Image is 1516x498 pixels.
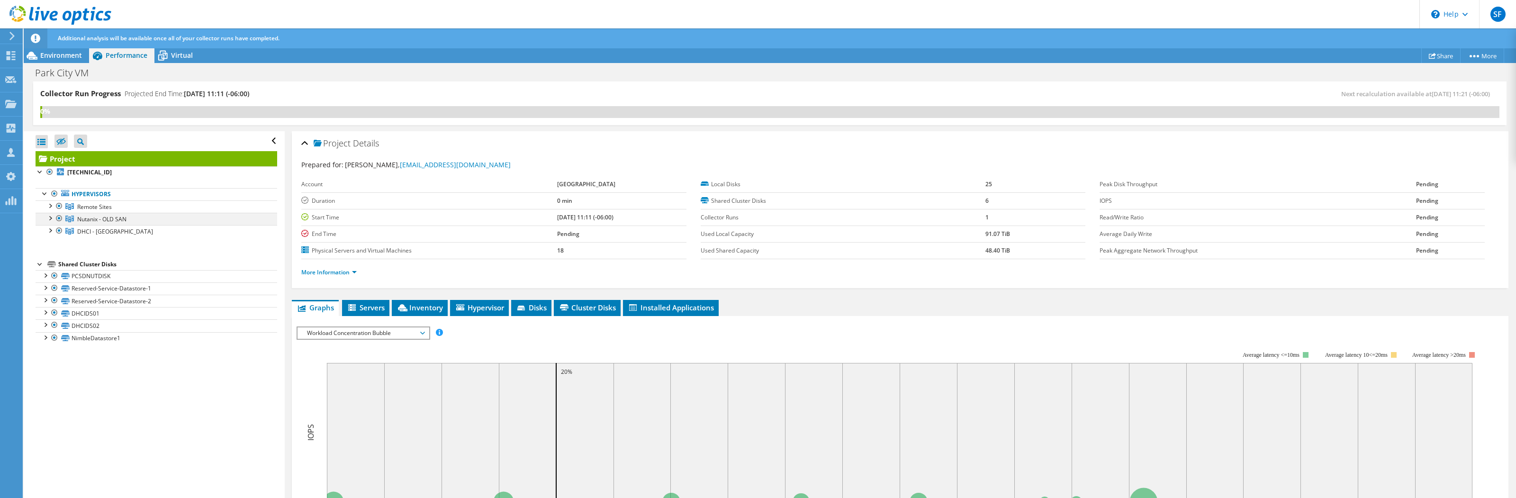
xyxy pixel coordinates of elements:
label: Local Disks [701,180,985,189]
label: Peak Aggregate Network Throughput [1100,246,1416,255]
a: More Information [301,268,357,276]
span: Remote Sites [77,203,112,211]
span: [DATE] 11:11 (-06:00) [184,89,249,98]
b: 6 [985,197,989,205]
a: Reserved-Service-Datastore-2 [36,295,277,307]
span: Workload Concentration Bubble [302,327,424,339]
label: Physical Servers and Virtual Machines [301,246,557,255]
b: 25 [985,180,992,188]
span: Cluster Disks [559,303,616,312]
a: PCSDNUTDISK [36,270,277,282]
b: Pending [1416,230,1438,238]
a: [TECHNICAL_ID] [36,166,277,179]
span: Installed Applications [628,303,714,312]
div: 0% [40,106,42,117]
b: Pending [557,230,579,238]
a: More [1460,48,1504,63]
div: Shared Cluster Disks [58,259,277,270]
a: [EMAIL_ADDRESS][DOMAIN_NAME] [400,160,511,169]
span: Performance [106,51,147,60]
b: Pending [1416,246,1438,254]
b: 1 [985,213,989,221]
span: Details [353,137,379,149]
b: Pending [1416,180,1438,188]
a: DHCIDS02 [36,319,277,332]
a: Nutanix - OLD SAN [36,213,277,225]
text: Average latency >20ms [1412,352,1466,358]
a: Hypervisors [36,188,277,200]
label: Start Time [301,213,557,222]
span: Environment [40,51,82,60]
a: Reserved-Service-Datastore-1 [36,282,277,295]
b: [TECHNICAL_ID] [67,168,112,176]
label: End Time [301,229,557,239]
h1: Park City VM [31,68,103,78]
span: Disks [516,303,547,312]
b: Pending [1416,197,1438,205]
span: Virtual [171,51,193,60]
span: [PERSON_NAME], [345,160,511,169]
span: Next recalculation available at [1341,90,1495,98]
label: Account [301,180,557,189]
label: Duration [301,196,557,206]
span: Graphs [297,303,334,312]
a: Project [36,151,277,166]
b: Pending [1416,213,1438,221]
tspan: Average latency <=10ms [1243,352,1299,358]
b: 91.07 TiB [985,230,1010,238]
b: 0 min [557,197,572,205]
label: Used Local Capacity [701,229,985,239]
a: Remote Sites [36,200,277,213]
label: Prepared for: [301,160,343,169]
label: Read/Write Ratio [1100,213,1416,222]
span: Project [314,139,351,148]
tspan: Average latency 10<=20ms [1325,352,1388,358]
h4: Projected End Time: [125,89,249,99]
label: IOPS [1100,196,1416,206]
label: Average Daily Write [1100,229,1416,239]
a: DHCI - NEW SAN [36,225,277,237]
a: NimbleDatastore1 [36,332,277,344]
label: Used Shared Capacity [701,246,985,255]
span: [DATE] 11:21 (-06:00) [1432,90,1490,98]
span: Servers [347,303,385,312]
span: DHCI - [GEOGRAPHIC_DATA] [77,227,153,235]
text: IOPS [306,424,316,441]
b: 48.40 TiB [985,246,1010,254]
a: DHCIDS01 [36,307,277,319]
label: Collector Runs [701,213,985,222]
span: Nutanix - OLD SAN [77,215,126,223]
label: Shared Cluster Disks [701,196,985,206]
span: Inventory [397,303,443,312]
span: Hypervisor [455,303,504,312]
a: Share [1421,48,1461,63]
span: SF [1490,7,1506,22]
b: [DATE] 11:11 (-06:00) [557,213,614,221]
b: 18 [557,246,564,254]
text: 20% [561,368,572,376]
label: Peak Disk Throughput [1100,180,1416,189]
b: [GEOGRAPHIC_DATA] [557,180,615,188]
svg: \n [1431,10,1440,18]
span: Additional analysis will be available once all of your collector runs have completed. [58,34,280,42]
